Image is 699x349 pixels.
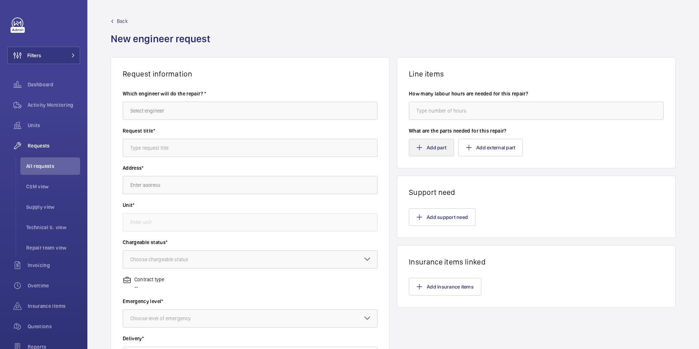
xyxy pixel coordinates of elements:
div: Choose chargeable status [130,256,206,263]
h1: Support need [409,188,664,197]
input: Enter unit [123,213,378,231]
span: Invoicing [28,262,80,269]
label: Request title* [123,127,378,134]
button: Add support need [409,208,475,226]
p: -- [134,283,164,290]
h1: Insurance items linked [409,257,664,266]
div: Choose level of emergency [130,315,209,322]
span: Activity Monitoring [28,101,80,109]
span: Technical S. view [26,224,80,231]
label: Emergency level* [123,298,378,305]
button: Add insurance items [409,278,481,295]
span: CSM view [26,183,80,190]
label: Unit* [123,201,378,209]
span: Requests [28,142,80,149]
button: Add external part [458,139,523,156]
button: Filters [7,47,80,64]
h1: Line items [409,69,664,78]
h1: New engineer request [111,32,215,57]
span: Units [28,122,80,129]
span: Filters [27,52,41,59]
span: Back [117,17,128,25]
button: Add part [409,139,454,156]
input: Type request title [123,139,378,157]
span: All requests [26,162,80,170]
label: Which engineer will do the repair? * [123,90,378,97]
h1: Request information [123,69,378,78]
span: Repair team view [26,244,80,251]
span: Dashboard [28,81,80,88]
label: Address* [123,164,378,172]
label: Chargeable status* [123,239,378,246]
label: What are the parts needed for this repair? [409,127,664,134]
input: Type number of hours [409,102,664,120]
p: Contract type [134,276,164,283]
input: Select engineer [123,102,378,120]
span: Questions [28,323,80,330]
span: Overtime [28,282,80,289]
span: Supply view [26,203,80,211]
input: Enter address [123,176,378,194]
span: Insurance items [28,302,80,310]
label: How many labour hours are needed for this repair? [409,90,664,97]
label: Delivery* [123,335,378,342]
